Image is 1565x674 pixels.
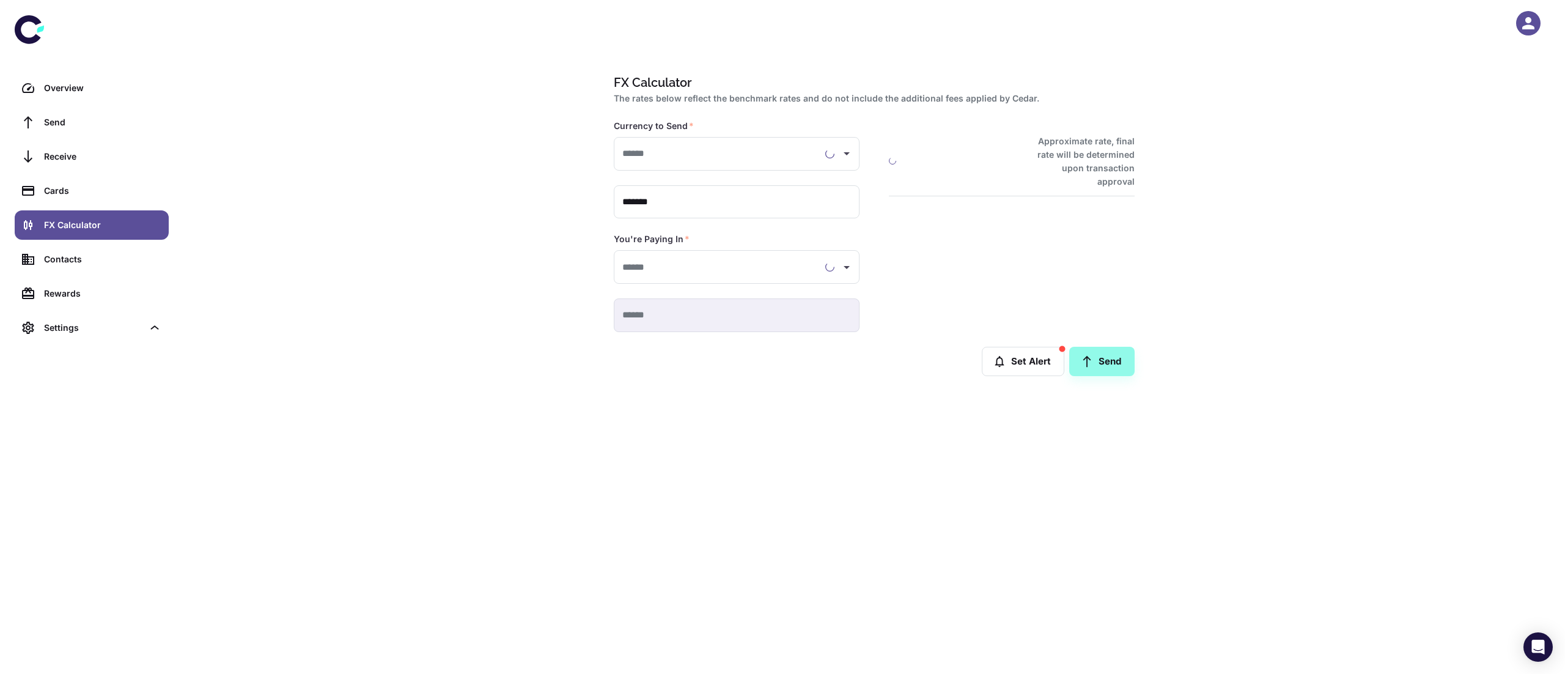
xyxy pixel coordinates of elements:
div: Cards [44,184,161,198]
div: Receive [44,150,161,163]
div: FX Calculator [44,218,161,232]
h6: Approximate rate, final rate will be determined upon transaction approval [1024,135,1135,188]
div: Rewards [44,287,161,300]
div: Settings [15,313,169,343]
div: Contacts [44,253,161,266]
a: Overview [15,73,169,103]
a: Rewards [15,279,169,308]
h1: FX Calculator [614,73,1130,92]
button: Open [838,145,855,162]
div: Settings [44,321,143,335]
a: Receive [15,142,169,171]
div: Overview [44,81,161,95]
label: You're Paying In [614,233,690,245]
a: Send [15,108,169,137]
a: Cards [15,176,169,206]
label: Currency to Send [614,120,694,132]
div: Send [44,116,161,129]
a: Send [1069,347,1135,376]
a: Contacts [15,245,169,274]
button: Set Alert [982,347,1064,376]
a: FX Calculator [15,210,169,240]
button: Open [838,259,855,276]
div: Open Intercom Messenger [1523,632,1553,662]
